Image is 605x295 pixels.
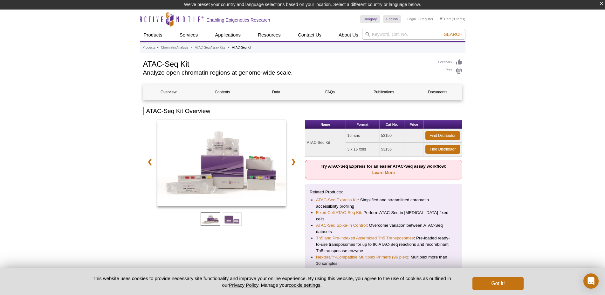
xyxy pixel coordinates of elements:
[286,154,300,169] a: ❯
[316,267,451,279] li: : Reliable diversity for every Illumina sequencing run
[232,46,251,49] li: ATAC-Seq Kit
[404,120,424,129] th: Price
[316,235,451,254] li: : Pre-loaded ready-to-use transposomes for up to 96 ATAC-Seq reactions and recombinant Tn5 transp...
[321,164,446,175] strong: Try ATAC-Seq Express for an easier ATAC-Seq assay workflow:
[383,15,401,23] a: English
[346,129,380,143] td: 16 rxns
[442,31,464,37] button: Search
[228,46,230,49] li: »
[425,131,460,140] a: Find Distributor
[316,222,367,229] a: ATAC-Seq Spike-In Control
[346,143,380,156] td: 3 x 16 rxns
[157,120,286,206] img: ATAC-Seq Kit
[380,143,404,156] td: 53156
[407,17,416,21] a: Login
[207,17,270,23] h2: Enabling Epigenetics Research
[143,107,462,115] h2: ATAC-Seq Kit Overview
[440,15,465,23] li: (0 items)
[316,235,414,241] a: Tn5 and Pre-indexed Assembled Tn5 Transposomes
[143,154,157,169] a: ❮
[161,45,188,50] a: Chromatin Analysis
[316,197,358,203] a: ATAC-Seq Express Kit
[195,45,225,50] a: ATAC-Seq Assay Kits
[420,17,433,21] a: Register
[362,29,465,40] input: Keyword, Cat. No.
[425,145,460,154] a: Find Distributor
[316,210,361,216] a: Fixed Cell ATAC-Seq Kit
[380,120,404,129] th: Cat No.
[360,15,380,23] a: Hungary
[254,29,285,41] a: Resources
[346,120,380,129] th: Format
[305,84,355,100] a: FAQs
[359,84,409,100] a: Publications
[316,222,451,235] li: : Overcome variation between ATAC-Seq datasets
[316,254,451,267] li: : Multiplex more than 16 samples
[440,17,451,21] a: Cart
[251,84,301,100] a: Data
[438,59,462,66] a: Feedback
[143,70,432,76] h2: Analyze open chromatin regions at genome-wide scale.
[316,267,362,273] a: Diversi-Phi Indexed PhiX
[444,32,462,37] span: Search
[412,84,463,100] a: Documents
[335,29,362,41] a: About Us
[438,67,462,74] a: Print
[316,254,408,260] a: Nextera™-Compatible Multiplex Primers (96 plex)
[191,46,193,49] li: »
[140,29,166,41] a: Products
[197,84,248,100] a: Contents
[143,59,432,68] h1: ATAC-Seq Kit
[316,210,451,222] li: : Perform ATAC-Seq in [MEDICAL_DATA]-fixed cells
[305,129,346,156] td: ATAC-Seq Kit
[316,197,451,210] li: : Simplified and streamlined chromatin accessibility profiling
[211,29,244,41] a: Applications
[305,120,346,129] th: Name
[157,46,159,49] li: »
[310,189,457,195] p: Related Products:
[82,275,462,288] p: This website uses cookies to provide necessary site functionality and improve your online experie...
[583,273,599,289] div: Open Intercom Messenger
[157,120,286,208] a: ATAC-Seq Kit
[143,84,194,100] a: Overview
[176,29,202,41] a: Services
[440,17,443,20] img: Your Cart
[229,282,258,288] a: Privacy Policy
[289,282,320,288] button: cookie settings
[472,277,523,290] button: Got it!
[372,170,395,175] a: Learn More
[380,129,404,143] td: 53150
[294,29,325,41] a: Contact Us
[143,45,155,50] a: Products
